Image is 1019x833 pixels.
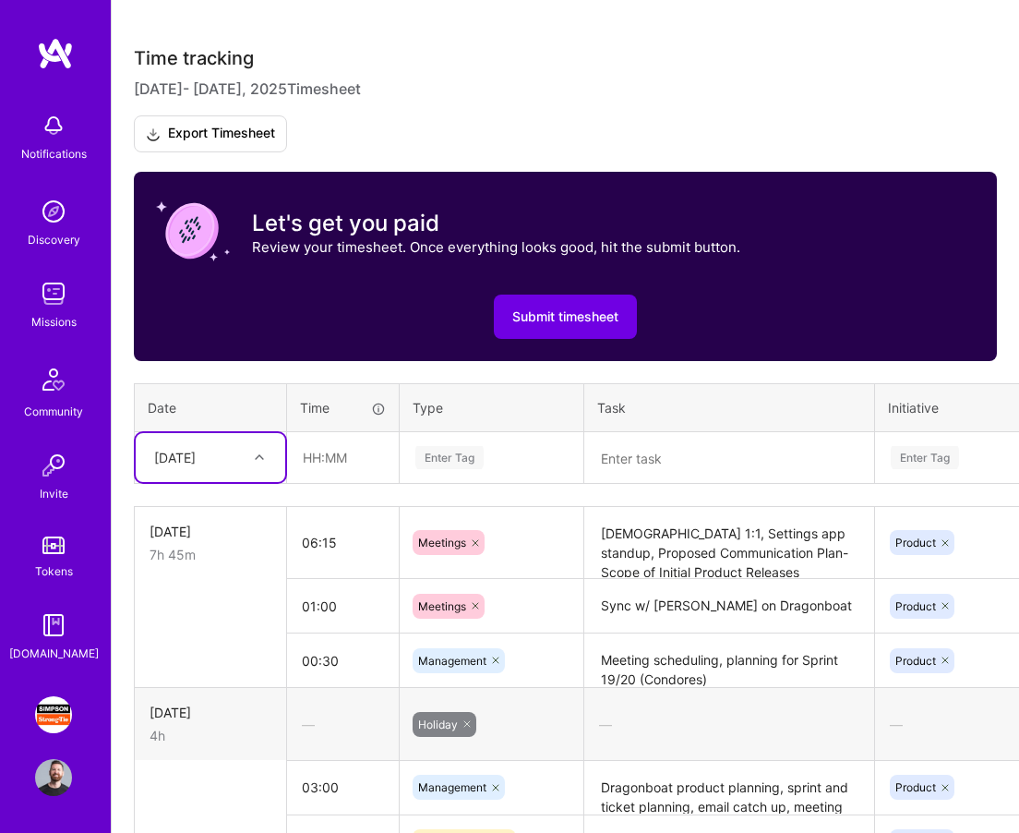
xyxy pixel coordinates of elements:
[30,759,77,796] a: User Avatar
[415,443,484,472] div: Enter Tag
[31,312,77,332] div: Missions
[150,703,271,722] div: [DATE]
[42,537,65,554] img: tokens
[586,509,872,578] textarea: [DEMOGRAPHIC_DATA] 1:1, Settings app standup, Proposed Communication Plan-Scope of Initial Produc...
[35,759,72,796] img: User Avatar
[287,700,399,749] div: —
[35,607,72,644] img: guide book
[134,115,287,152] button: Export Timesheet
[150,545,271,564] div: 7h 45m
[287,763,399,812] input: HH:MM
[35,193,72,230] img: discovery
[154,448,196,467] div: [DATE]
[300,398,386,417] div: Time
[150,726,271,745] div: 4h
[28,230,80,249] div: Discovery
[418,780,486,794] span: Management
[586,635,872,686] textarea: Meeting scheduling, planning for Sprint 19/20 (Condores)
[418,718,458,731] span: Holiday
[35,107,72,144] img: bell
[24,402,83,421] div: Community
[288,433,398,482] input: HH:MM
[895,654,936,668] span: Product
[418,654,486,668] span: Management
[35,696,72,733] img: Simpson Strong-Tie: Product Manager AD
[135,384,287,432] th: Date
[287,582,399,631] input: HH:MM
[35,447,72,484] img: Invite
[512,308,618,326] span: Submit timesheet
[255,453,264,462] i: icon Chevron
[287,636,399,685] input: HH:MM
[895,780,936,794] span: Product
[418,599,466,613] span: Meetings
[21,144,87,163] div: Notifications
[37,37,74,70] img: logo
[35,275,72,312] img: teamwork
[400,384,584,432] th: Type
[252,210,740,237] h3: Let's get you paid
[586,763,872,814] textarea: Dragonboat product planning, sprint and ticket planning, email catch up, meeting scheduling.
[891,443,959,472] div: Enter Tag
[30,696,77,733] a: Simpson Strong-Tie: Product Manager AD
[586,581,872,632] textarea: Sync w/ [PERSON_NAME] on Dragonboat
[146,125,161,144] i: icon Download
[156,194,230,268] img: coin
[252,237,740,257] p: Review your timesheet. Once everything looks good, hit the submit button.
[418,536,466,549] span: Meetings
[895,599,936,613] span: Product
[584,384,875,432] th: Task
[40,484,68,503] div: Invite
[134,47,254,70] span: Time tracking
[150,522,271,541] div: [DATE]
[895,536,936,549] span: Product
[287,518,399,567] input: HH:MM
[584,700,874,749] div: —
[134,78,361,101] span: [DATE] - [DATE] , 2025 Timesheet
[494,295,637,339] button: Submit timesheet
[9,644,99,663] div: [DOMAIN_NAME]
[35,561,73,581] div: Tokens
[31,357,76,402] img: Community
